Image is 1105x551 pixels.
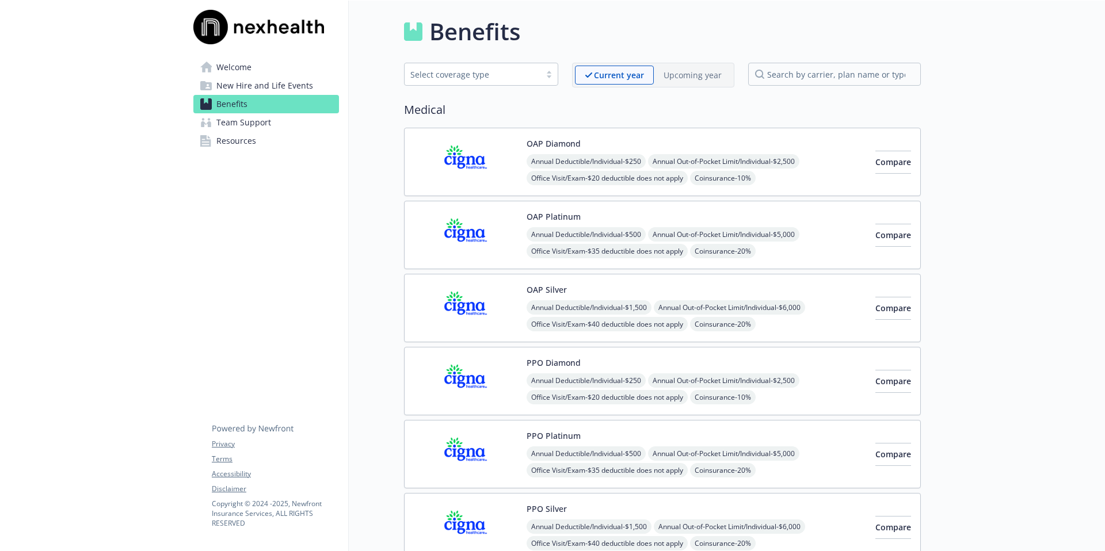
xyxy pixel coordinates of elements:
span: Annual Deductible/Individual - $250 [527,154,646,169]
a: Benefits [193,95,339,113]
button: OAP Silver [527,284,567,296]
span: Annual Out-of-Pocket Limit/Individual - $6,000 [654,519,805,534]
span: Compare [875,303,911,313]
span: Compare [875,522,911,533]
button: PPO Diamond [527,357,581,369]
span: Annual Out-of-Pocket Limit/Individual - $6,000 [654,300,805,315]
span: Annual Deductible/Individual - $1,500 [527,300,651,315]
span: Compare [875,376,911,387]
span: Annual Deductible/Individual - $500 [527,446,646,461]
span: Welcome [216,58,252,76]
span: Coinsurance - 20% [690,536,756,550]
span: Office Visit/Exam - $40 deductible does not apply [527,536,688,550]
button: OAP Diamond [527,137,581,150]
span: Annual Deductible/Individual - $1,500 [527,519,651,534]
span: Office Visit/Exam - $35 deductible does not apply [527,244,688,258]
span: Annual Out-of-Pocket Limit/Individual - $5,000 [648,446,799,461]
a: Terms [212,454,338,464]
a: Disclaimer [212,484,338,494]
img: CIGNA carrier logo [414,430,517,479]
button: Compare [875,151,911,174]
img: CIGNA carrier logo [414,357,517,405]
span: Coinsurance - 20% [690,463,756,477]
p: Current year [594,69,644,81]
span: Coinsurance - 10% [690,390,756,404]
button: PPO Silver [527,503,567,515]
h2: Medical [404,101,921,118]
button: Compare [875,224,911,247]
img: CIGNA carrier logo [414,211,517,259]
span: Annual Deductible/Individual - $250 [527,373,646,388]
button: Compare [875,443,911,466]
button: PPO Platinum [527,430,581,442]
input: search by carrier, plan name or type [748,63,921,86]
span: New Hire and Life Events [216,76,313,95]
div: Select coverage type [410,68,535,81]
p: Upcoming year [664,69,722,81]
span: Coinsurance - 10% [690,171,756,185]
img: CIGNA carrier logo [414,137,517,186]
button: Compare [875,370,911,393]
img: CIGNA carrier logo [414,284,517,332]
a: Resources [193,132,339,150]
span: Compare [875,229,911,240]
span: Annual Out-of-Pocket Limit/Individual - $5,000 [648,227,799,242]
span: Coinsurance - 20% [690,244,756,258]
span: Annual Deductible/Individual - $500 [527,227,646,242]
span: Office Visit/Exam - $35 deductible does not apply [527,463,688,477]
h1: Benefits [429,14,520,49]
span: Team Support [216,113,271,132]
button: OAP Platinum [527,211,581,223]
span: Annual Out-of-Pocket Limit/Individual - $2,500 [648,373,799,388]
a: New Hire and Life Events [193,76,339,95]
span: Benefits [216,95,247,113]
span: Office Visit/Exam - $20 deductible does not apply [527,171,688,185]
span: Compare [875,449,911,460]
button: Compare [875,516,911,539]
a: Welcome [193,58,339,76]
a: Accessibility [212,469,338,479]
span: Annual Out-of-Pocket Limit/Individual - $2,500 [648,154,799,169]
span: Office Visit/Exam - $40 deductible does not apply [527,317,688,331]
button: Compare [875,297,911,320]
span: Resources [216,132,256,150]
p: Copyright © 2024 - 2025 , Newfront Insurance Services, ALL RIGHTS RESERVED [212,499,338,528]
span: Compare [875,156,911,167]
a: Team Support [193,113,339,132]
span: Coinsurance - 20% [690,317,756,331]
span: Office Visit/Exam - $20 deductible does not apply [527,390,688,404]
a: Privacy [212,439,338,449]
